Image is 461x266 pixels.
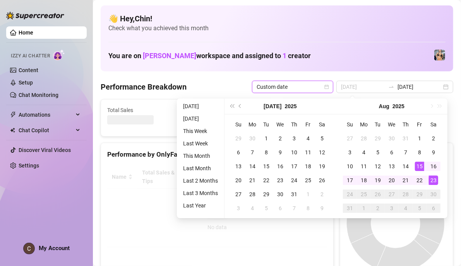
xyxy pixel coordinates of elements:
img: Veronica [434,50,445,60]
button: Previous month (PageUp) [236,98,245,114]
th: Th [399,117,413,131]
div: 8 [415,148,424,157]
td: 2025-08-07 [399,145,413,159]
td: 2025-06-29 [231,131,245,145]
a: Home [19,29,33,36]
span: Chat Copilot [19,124,74,136]
div: 10 [290,148,299,157]
td: 2025-08-31 [343,201,357,215]
th: Fr [413,117,427,131]
td: 2025-08-16 [427,159,440,173]
td: 2025-09-03 [385,201,399,215]
td: 2025-07-20 [231,173,245,187]
td: 2025-08-09 [315,201,329,215]
div: 4 [303,134,313,143]
td: 2025-09-01 [357,201,371,215]
li: [DATE] [180,114,221,123]
div: 22 [262,176,271,185]
td: 2025-07-03 [287,131,301,145]
td: 2025-07-22 [259,173,273,187]
div: 2 [317,190,327,199]
div: 30 [387,134,396,143]
td: 2025-08-05 [259,201,273,215]
div: 20 [234,176,243,185]
div: 1 [415,134,424,143]
img: Chat Copilot [10,128,15,133]
th: Th [287,117,301,131]
div: 6 [234,148,243,157]
span: My Account [39,245,70,252]
td: 2025-08-23 [427,173,440,187]
td: 2025-08-14 [399,159,413,173]
span: Custom date [257,81,329,93]
div: 18 [359,176,368,185]
li: Last 2 Months [180,176,221,185]
td: 2025-07-31 [399,131,413,145]
div: 7 [401,148,410,157]
a: Discover Viral Videos [19,147,71,153]
td: 2025-08-25 [357,187,371,201]
td: 2025-08-07 [287,201,301,215]
button: Choose a year [285,98,297,114]
span: 1 [283,52,286,60]
span: Automations [19,109,74,121]
td: 2025-07-30 [273,187,287,201]
td: 2025-08-30 [427,187,440,201]
div: 26 [373,190,382,199]
td: 2025-07-11 [301,145,315,159]
td: 2025-08-05 [371,145,385,159]
div: 5 [415,204,424,213]
th: Su [231,117,245,131]
div: 1 [303,190,313,199]
td: 2025-07-17 [287,159,301,173]
td: 2025-08-13 [385,159,399,173]
td: 2025-08-06 [385,145,399,159]
a: Chat Monitoring [19,92,58,98]
th: Fr [301,117,315,131]
td: 2025-08-01 [413,131,427,145]
div: 12 [373,162,382,171]
div: 21 [401,176,410,185]
div: 30 [248,134,257,143]
li: Last Month [180,164,221,173]
td: 2025-09-04 [399,201,413,215]
div: 1 [359,204,368,213]
div: 30 [429,190,438,199]
div: 29 [262,190,271,199]
td: 2025-07-01 [259,131,273,145]
td: 2025-07-26 [315,173,329,187]
div: 31 [345,204,355,213]
div: 30 [276,190,285,199]
th: Su [343,117,357,131]
div: 27 [387,190,396,199]
button: Choose a month [264,98,281,114]
th: We [385,117,399,131]
td: 2025-07-28 [245,187,259,201]
td: 2025-07-23 [273,173,287,187]
td: 2025-07-28 [357,131,371,145]
span: thunderbolt [10,112,16,118]
div: 1 [262,134,271,143]
td: 2025-07-31 [287,187,301,201]
td: 2025-08-24 [343,187,357,201]
td: 2025-07-18 [301,159,315,173]
td: 2025-08-04 [357,145,371,159]
div: 24 [290,176,299,185]
td: 2025-08-19 [371,173,385,187]
td: 2025-07-30 [385,131,399,145]
td: 2025-08-27 [385,187,399,201]
div: 9 [317,204,327,213]
td: 2025-08-26 [371,187,385,201]
span: swap-right [388,84,394,90]
td: 2025-07-08 [259,145,273,159]
div: 23 [429,176,438,185]
div: 3 [345,148,355,157]
div: 22 [415,176,424,185]
div: 11 [359,162,368,171]
img: ACg8ocJjJWLWaEnVMMkm3cPH3rgcfPvMqjtuZHT9G8ygc5TjaXGRUw=s96-c [24,243,34,254]
img: logo-BBDzfeDw.svg [6,12,64,19]
img: AI Chatter [53,49,65,60]
td: 2025-07-07 [245,145,259,159]
div: 4 [248,204,257,213]
td: 2025-08-28 [399,187,413,201]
